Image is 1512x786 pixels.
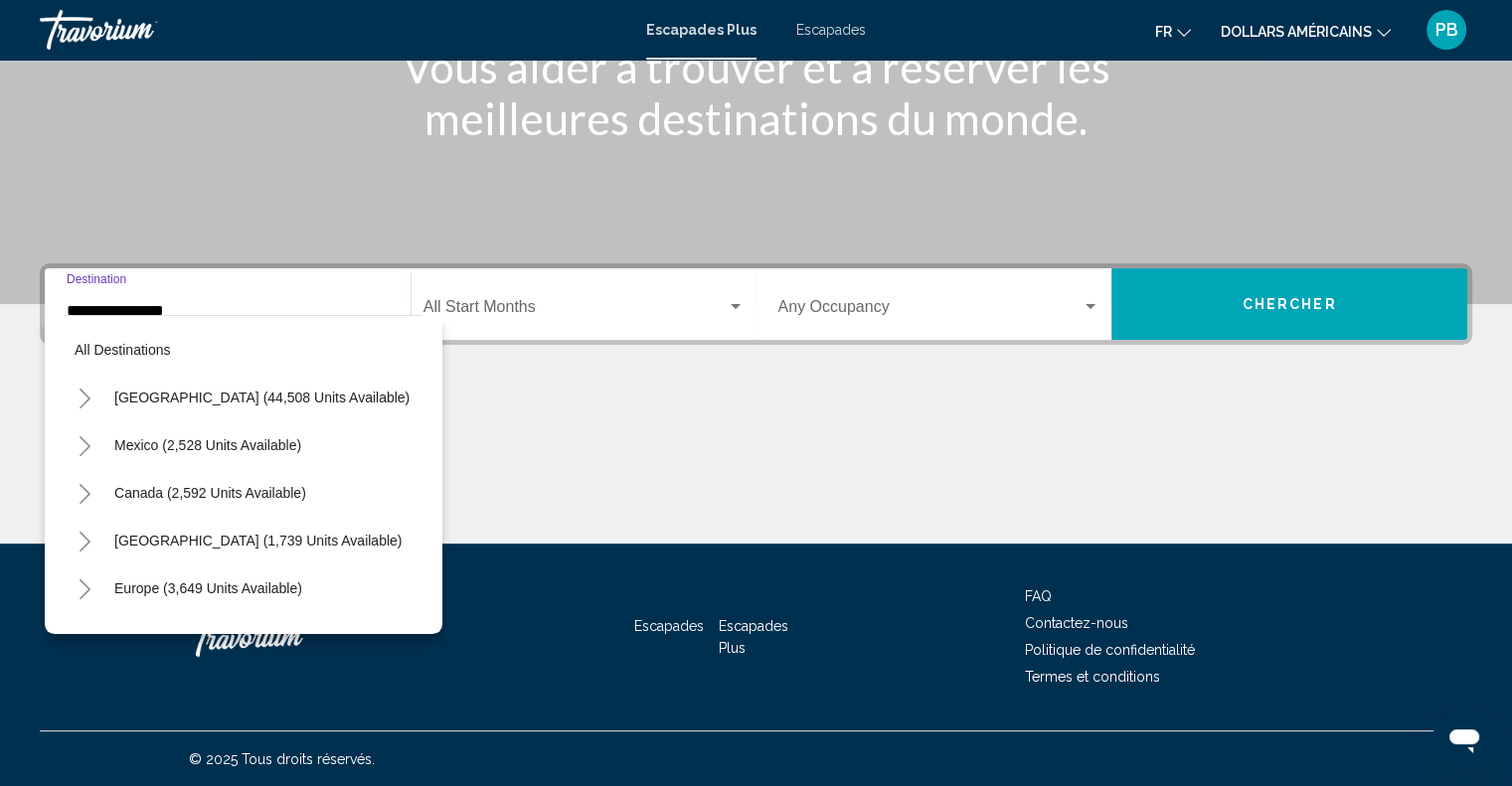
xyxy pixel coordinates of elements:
iframe: Bouton de lancement de la fenêtre de messagerie [1432,707,1496,770]
button: Chercher [1111,268,1467,340]
button: Europe (3,649 units available) [104,565,312,611]
a: Escapades [634,618,704,634]
button: Changer de langue [1155,17,1191,46]
span: [GEOGRAPHIC_DATA] (44,508 units available) [114,390,410,405]
span: Chercher [1243,297,1337,313]
a: Contactez-nous [1025,615,1128,631]
font: PB [1435,19,1458,40]
button: Mexico (2,528 units available) [104,422,311,468]
a: Escapades Plus [719,618,788,656]
div: Widget de recherche [45,268,1467,340]
button: Toggle United States (44,508 units available) [65,378,104,417]
span: All destinations [75,342,171,358]
button: Toggle Australia (215 units available) [65,616,104,656]
h1: Vous aider à trouver et à réserver les meilleures destinations du monde. [384,41,1129,144]
button: All destinations [65,327,422,373]
font: fr [1155,24,1172,40]
a: Escapades Plus [646,22,756,38]
a: Travorium [40,10,626,50]
button: Australia (215 units available) [104,613,310,659]
span: Canada (2,592 units available) [114,485,306,501]
button: [GEOGRAPHIC_DATA] (1,739 units available) [104,518,412,563]
button: Canada (2,592 units available) [104,470,316,516]
a: Politique de confidentialité [1025,642,1195,658]
a: Travorium [189,607,388,667]
font: © 2025 Tous droits réservés. [189,751,375,767]
button: Menu utilisateur [1421,9,1472,51]
span: Europe (3,649 units available) [114,580,302,596]
a: FAQ [1025,588,1052,604]
button: Changer de devise [1221,17,1391,46]
button: Toggle Caribbean & Atlantic Islands (1,739 units available) [65,521,104,560]
a: Termes et conditions [1025,669,1160,685]
button: Toggle Canada (2,592 units available) [65,473,104,513]
font: dollars américains [1221,24,1372,40]
button: [GEOGRAPHIC_DATA] (44,508 units available) [104,375,420,420]
a: Escapades [796,22,866,38]
span: [GEOGRAPHIC_DATA] (1,739 units available) [114,533,402,549]
button: Toggle Mexico (2,528 units available) [65,425,104,465]
button: Toggle Europe (3,649 units available) [65,568,104,608]
span: Mexico (2,528 units available) [114,437,301,453]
